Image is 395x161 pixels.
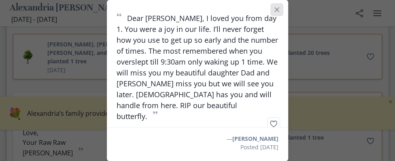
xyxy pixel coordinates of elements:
button: Like [267,117,280,130]
p: Dear [PERSON_NAME], I loved you from day 1. You were a joy in our life. I’ll never forget how you... [117,13,278,122]
p: Posted [DATE] [227,143,278,151]
span: [PERSON_NAME] [232,135,278,142]
button: Close [270,3,283,16]
p: — [227,134,278,143]
span: ” [152,109,158,122]
span: “ [117,13,122,22]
